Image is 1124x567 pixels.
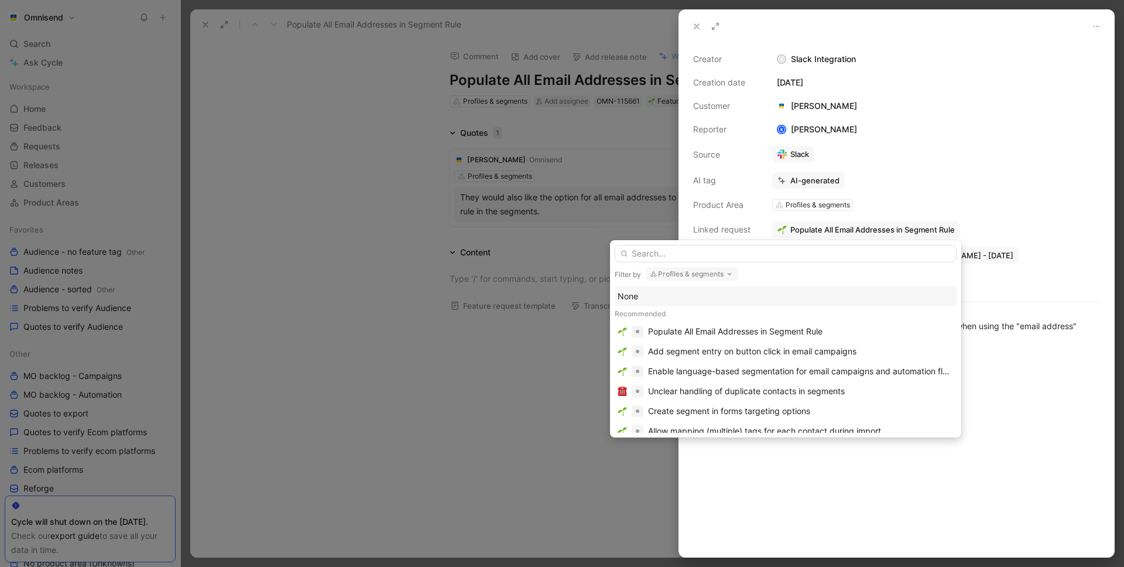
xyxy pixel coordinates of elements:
img: 🌱 [618,426,627,436]
button: Profiles & segments [646,267,738,281]
div: Recommended [615,306,957,322]
div: Add segment entry on button click in email campaigns [648,344,856,358]
img: 🌱 [618,407,627,416]
div: Enable language-based segmentation for email campaigns and automation flows [648,364,954,378]
div: None [618,289,954,303]
input: Search... [615,245,957,262]
img: 🌱 [618,327,627,336]
div: Populate All Email Addresses in Segment Rule [648,325,823,339]
div: Unclear handling of duplicate contacts in segments [648,384,845,398]
div: Filter by [615,270,641,279]
img: 🌱 [618,347,627,356]
img: 🌱 [618,367,627,376]
img: ☎️ [618,387,627,396]
div: Create segment in forms targeting options [648,404,810,418]
div: Allow mapping (multiple) tags for each contact during import [648,424,881,438]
